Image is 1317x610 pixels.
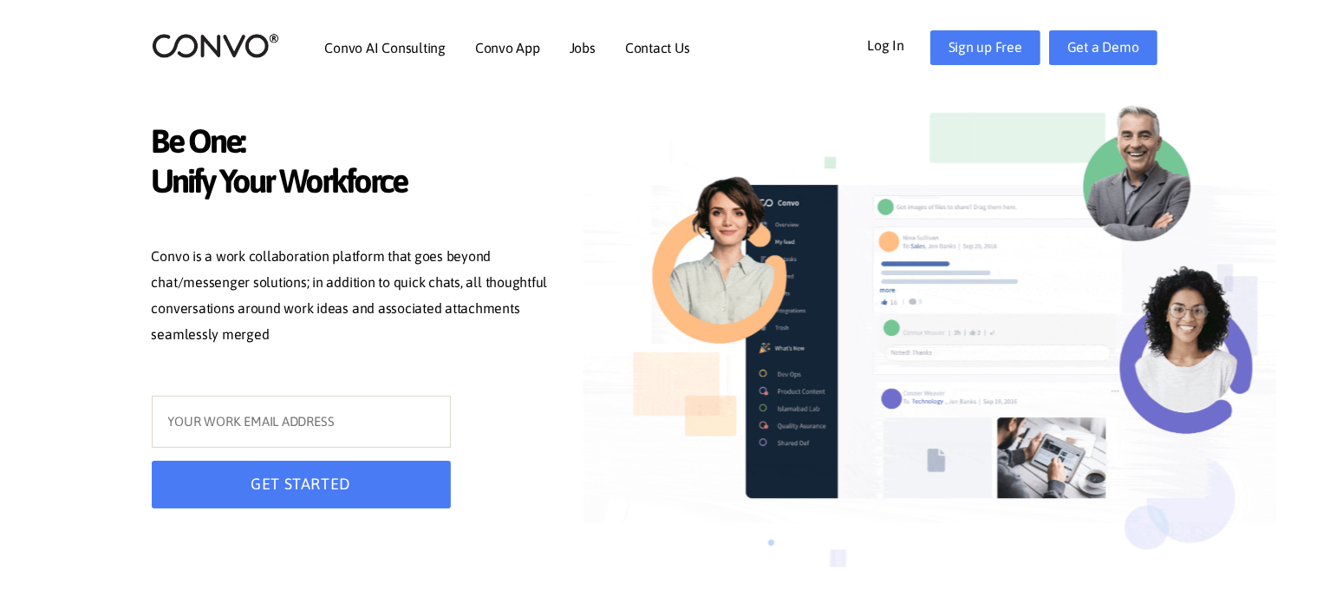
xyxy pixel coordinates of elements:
a: Get a Demo [1049,30,1157,65]
button: GET STARTED [152,461,451,508]
a: Convo AI Consulting [325,41,446,55]
p: Convo is a work collaboration platform that goes beyond chat/messenger solutions; in addition to ... [152,244,559,351]
a: Log In [867,30,930,58]
a: Convo App [475,41,540,55]
input: YOUR WORK EMAIL ADDRESS [152,396,451,448]
img: logo_2.png [152,32,279,59]
span: Be One: [152,121,559,166]
span: Unify Your Workforce [152,161,559,206]
a: Jobs [570,41,596,55]
a: Contact Us [625,41,690,55]
a: Sign up Free [930,30,1040,65]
